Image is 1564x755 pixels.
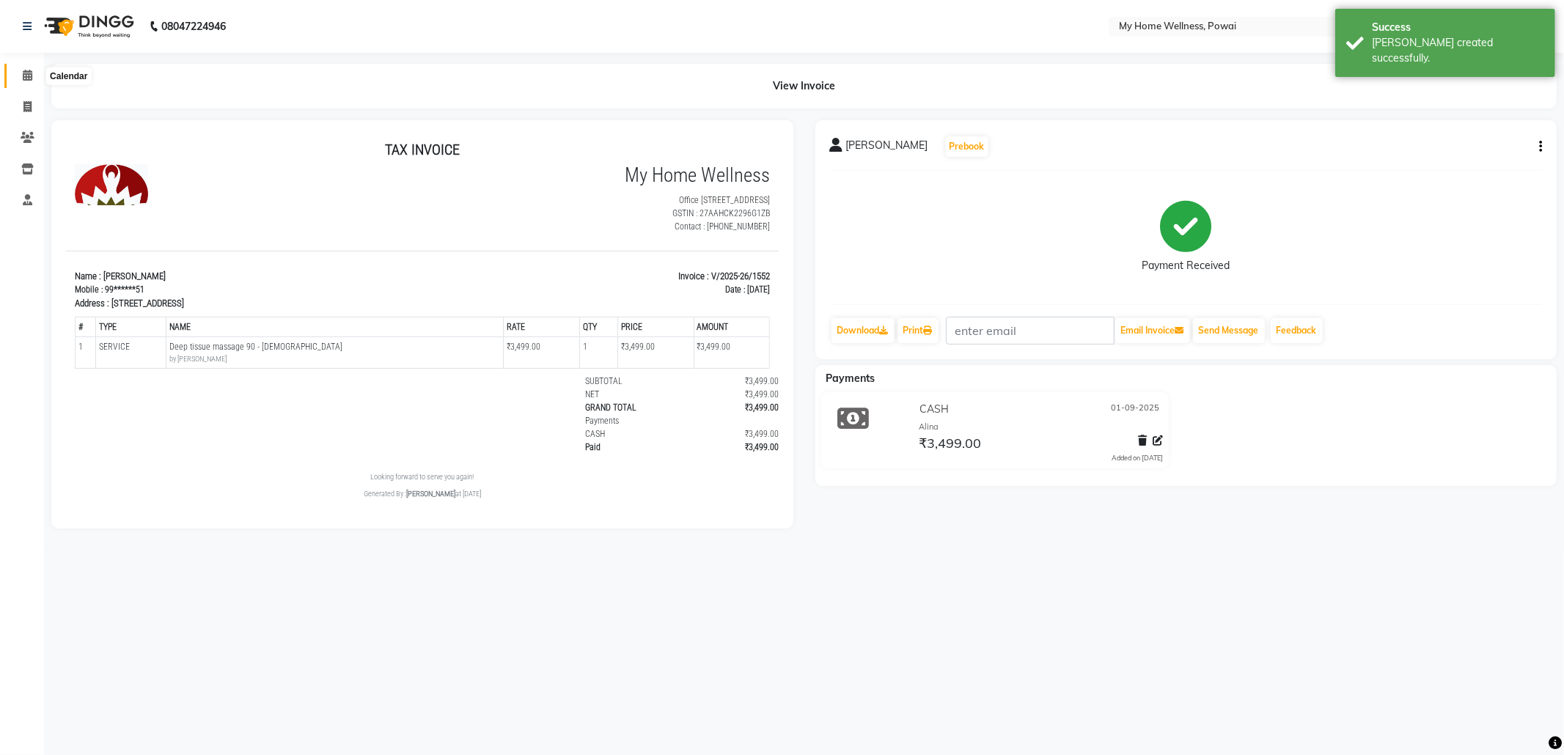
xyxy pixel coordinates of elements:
div: ₹3,499.00 [612,266,713,279]
p: GSTIN : 27AAHCK2296G1ZB [365,72,704,85]
div: Success [1372,20,1544,35]
div: Added on [DATE] [1112,453,1163,463]
input: enter email [946,317,1115,345]
p: Address : [STREET_ADDRESS] [9,161,348,176]
span: CASH [519,294,539,304]
span: 01-09-2025 [1111,402,1159,417]
div: Generated By : at [DATE] [9,353,704,365]
div: Alina [919,421,1164,433]
b: 08047224946 [161,6,226,47]
span: Deep tissue massage 90 - [DEMOGRAPHIC_DATA] [103,205,434,218]
button: Send Message [1193,318,1265,343]
div: Payments [510,279,612,292]
div: Payment Received [1142,259,1230,274]
span: Payments [826,372,875,385]
div: Bill created successfully. [1372,35,1544,66]
img: logo [37,6,138,47]
th: QTY [513,182,552,202]
td: 1 [10,202,30,233]
a: Download [831,318,895,343]
button: Email Invoice [1115,318,1190,343]
div: [DATE] [681,148,704,161]
span: [PERSON_NAME] [340,354,389,364]
small: by [PERSON_NAME] [103,218,434,230]
th: PRICE [552,182,628,202]
td: ₹3,499.00 [552,202,628,233]
td: SERVICE [30,202,100,233]
button: Prebook [946,136,988,157]
div: Mobile : [9,148,37,161]
span: CASH [920,402,950,417]
a: Feedback [1271,318,1323,343]
div: ₹3,499.00 [612,292,713,306]
div: ₹3,499.00 [612,306,713,319]
span: [PERSON_NAME] [846,138,928,158]
div: Date : [659,148,679,161]
p: Invoice : V/2025-26/1552 [365,134,704,149]
th: RATE [438,182,513,202]
td: ₹3,499.00 [438,202,513,233]
th: # [10,182,30,202]
div: GRAND TOTAL [510,266,612,279]
span: ₹3,499.00 [919,435,982,455]
p: Looking forward to serve you again! [9,336,704,348]
div: ₹3,499.00 [612,253,713,266]
h3: My Home Wellness [365,29,704,53]
td: 1 [513,202,552,233]
a: Print [897,318,939,343]
div: SUBTOTAL [510,240,612,253]
div: Paid [510,306,612,319]
th: AMOUNT [628,182,703,202]
div: NET [510,253,612,266]
th: TYPE [30,182,100,202]
td: ₹3,499.00 [628,202,703,233]
th: NAME [100,182,437,202]
p: Name : [PERSON_NAME] [9,134,348,149]
div: ₹3,499.00 [612,240,713,253]
p: Contact : [PHONE_NUMBER] [365,85,704,98]
p: Office [STREET_ADDRESS] [365,59,704,72]
div: Calendar [46,67,91,85]
h2: TAX INVOICE [9,6,704,23]
div: View Invoice [51,64,1557,108]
